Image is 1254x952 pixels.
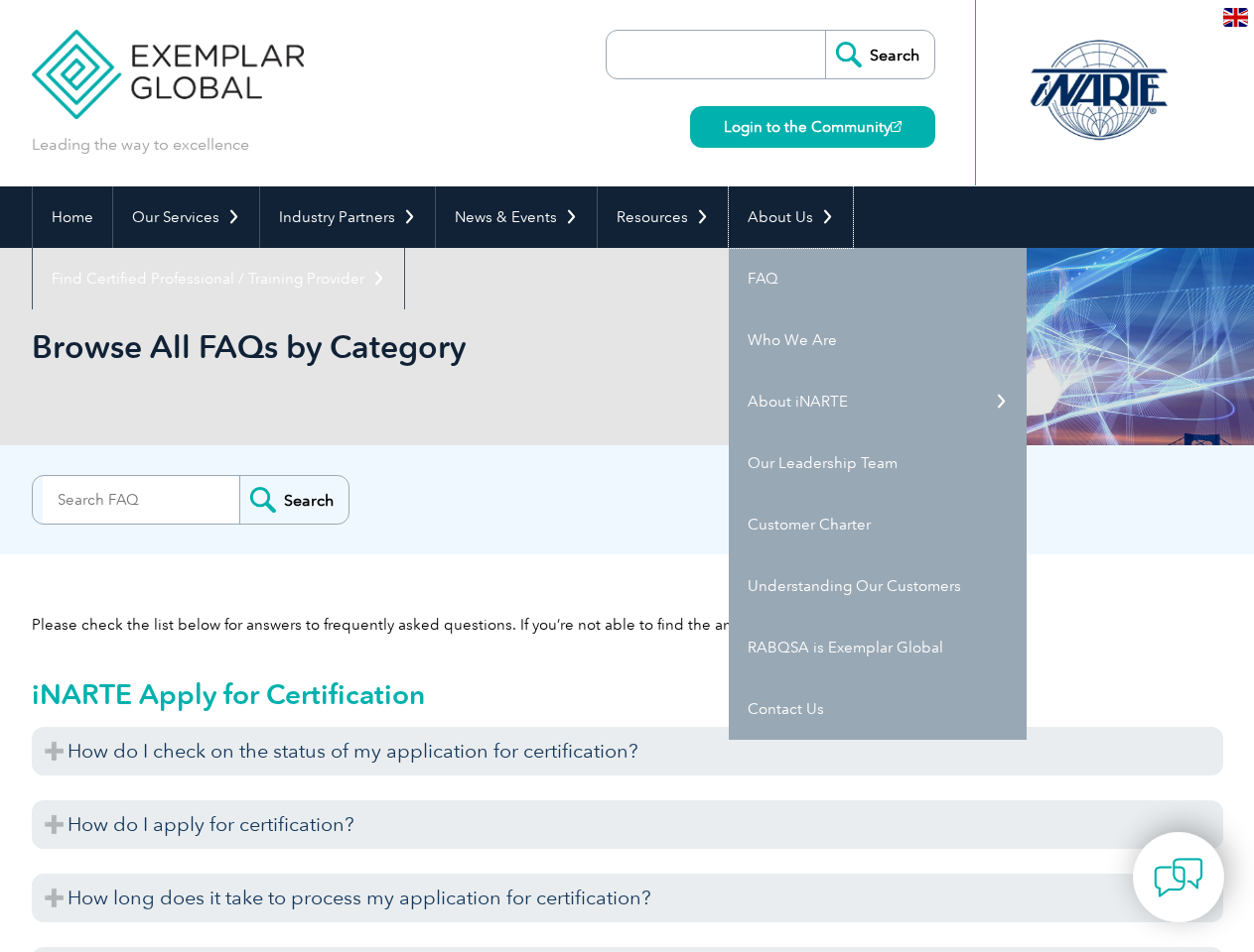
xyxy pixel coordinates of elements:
h2: iNARTE Apply for Certification [32,678,1223,710]
img: open_square.png [891,121,902,132]
a: News & Events [436,186,597,248]
a: Who We Are [729,309,1027,371]
a: Customer Charter [729,494,1027,555]
a: Our Services [113,186,259,248]
a: Resources [598,186,728,248]
input: Search FAQ [43,476,239,524]
a: Industry Partners [260,186,435,248]
h1: Browse All FAQs by Category [32,327,794,366]
input: Search [825,31,934,78]
p: Please check the list below for answers to frequently asked questions. If you’re not able to find... [32,614,1223,636]
h3: How long does it take to process my application for certification? [32,874,1223,922]
h3: How do I apply for certification? [32,800,1223,849]
p: Leading the way to excellence [32,134,249,156]
a: Understanding Our Customers [729,555,1027,617]
a: About iNARTE [729,371,1027,432]
a: RABQSA is Exemplar Global [729,617,1027,678]
a: FAQ [729,248,1027,309]
a: About Us [729,186,853,248]
img: en [1223,8,1248,27]
img: contact-chat.png [1154,853,1203,902]
a: Find Certified Professional / Training Provider [33,248,404,309]
a: Our Leadership Team [729,432,1027,494]
input: Search [239,476,348,524]
h3: How do I check on the status of my application for certification? [32,727,1223,775]
a: Home [33,186,112,248]
a: Login to the Community [690,106,935,148]
a: Contact Us [729,678,1027,740]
